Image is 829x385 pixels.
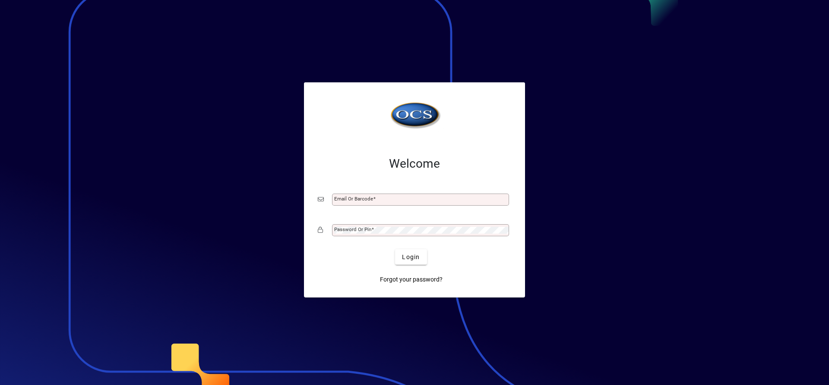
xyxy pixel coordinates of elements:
h2: Welcome [318,157,511,171]
button: Login [395,249,427,265]
mat-label: Password or Pin [334,226,371,232]
a: Forgot your password? [377,272,446,287]
mat-label: Email or Barcode [334,196,373,202]
span: Forgot your password? [380,275,443,284]
span: Login [402,253,420,262]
